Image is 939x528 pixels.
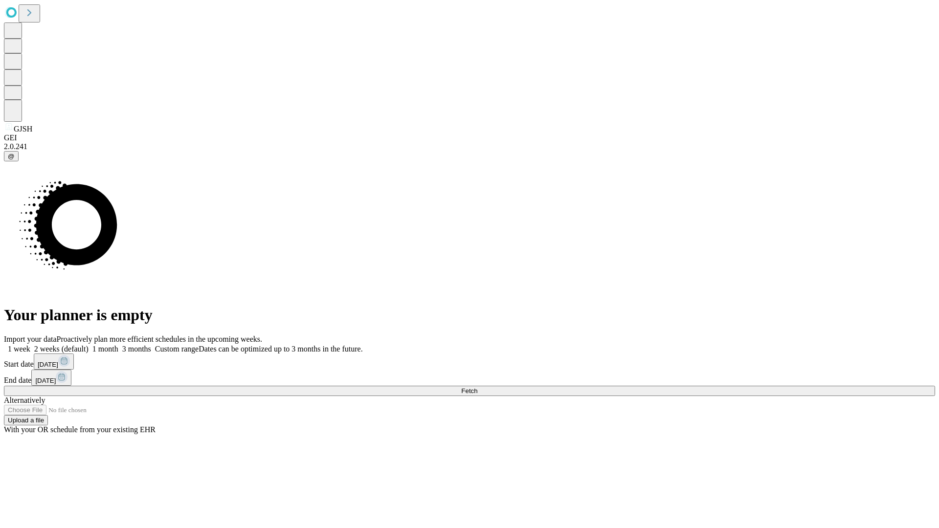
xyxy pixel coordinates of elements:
button: [DATE] [31,370,71,386]
span: With your OR schedule from your existing EHR [4,425,156,434]
div: GEI [4,133,935,142]
span: Dates can be optimized up to 3 months in the future. [199,345,362,353]
span: @ [8,153,15,160]
span: Import your data [4,335,57,343]
button: @ [4,151,19,161]
div: Start date [4,353,935,370]
div: 2.0.241 [4,142,935,151]
span: 1 week [8,345,30,353]
button: [DATE] [34,353,74,370]
h1: Your planner is empty [4,306,935,324]
button: Fetch [4,386,935,396]
span: Proactively plan more efficient schedules in the upcoming weeks. [57,335,262,343]
span: GJSH [14,125,32,133]
button: Upload a file [4,415,48,425]
span: Fetch [461,387,477,395]
span: 2 weeks (default) [34,345,89,353]
span: 1 month [92,345,118,353]
span: 3 months [122,345,151,353]
span: Custom range [155,345,199,353]
div: End date [4,370,935,386]
span: [DATE] [38,361,58,368]
span: [DATE] [35,377,56,384]
span: Alternatively [4,396,45,404]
